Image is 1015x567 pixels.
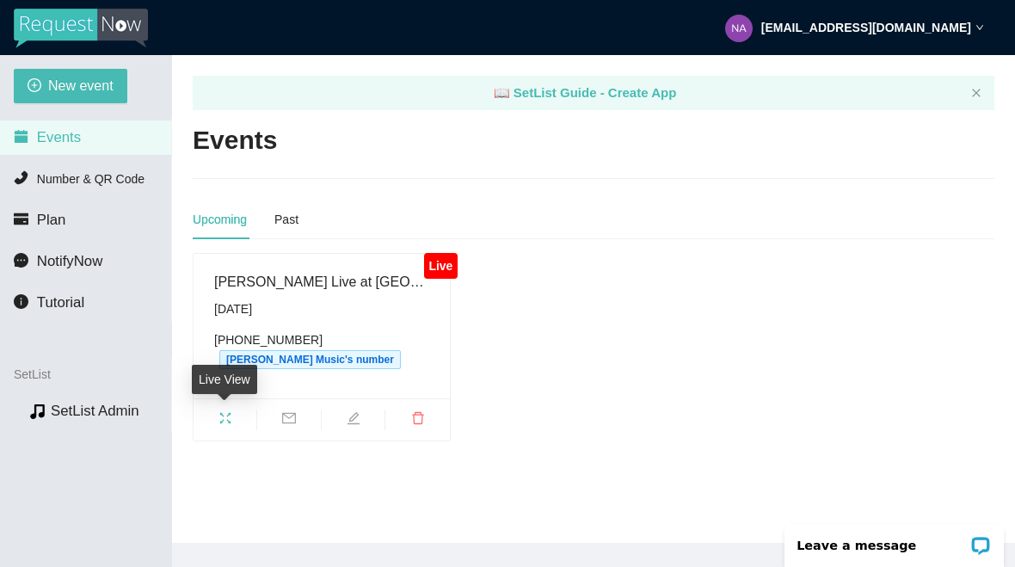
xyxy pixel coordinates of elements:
[28,78,41,95] span: plus-circle
[14,212,28,226] span: credit-card
[424,253,458,279] div: Live
[14,129,28,144] span: calendar
[37,294,84,311] span: Tutorial
[37,253,102,269] span: NotifyNow
[971,88,981,98] span: close
[494,85,510,100] span: laptop
[257,411,320,430] span: mail
[725,15,753,42] img: 8a8d0b74797b790e0074ef9c79281d4b
[274,210,298,229] div: Past
[48,75,114,96] span: New event
[37,212,66,228] span: Plan
[773,513,1015,567] iframe: LiveChat chat widget
[14,69,127,103] button: plus-circleNew event
[14,170,28,185] span: phone
[214,271,429,293] div: [PERSON_NAME] Live at [GEOGRAPHIC_DATA] n Grub
[14,253,28,268] span: message
[192,365,257,394] div: Live View
[214,330,429,369] div: [PHONE_NUMBER]
[51,403,139,419] a: SetList Admin
[494,85,677,100] a: laptop SetList Guide - Create App
[975,23,984,32] span: down
[971,88,981,99] button: close
[37,172,145,186] span: Number & QR Code
[761,21,971,34] strong: [EMAIL_ADDRESS][DOMAIN_NAME]
[219,350,401,369] span: [PERSON_NAME] Music's number
[194,411,256,430] span: fullscreen
[37,129,81,145] span: Events
[14,294,28,309] span: info-circle
[214,299,429,318] div: [DATE]
[322,411,384,430] span: edit
[193,123,277,158] h2: Events
[14,9,148,48] img: RequestNow
[193,210,247,229] div: Upcoming
[385,411,449,430] span: delete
